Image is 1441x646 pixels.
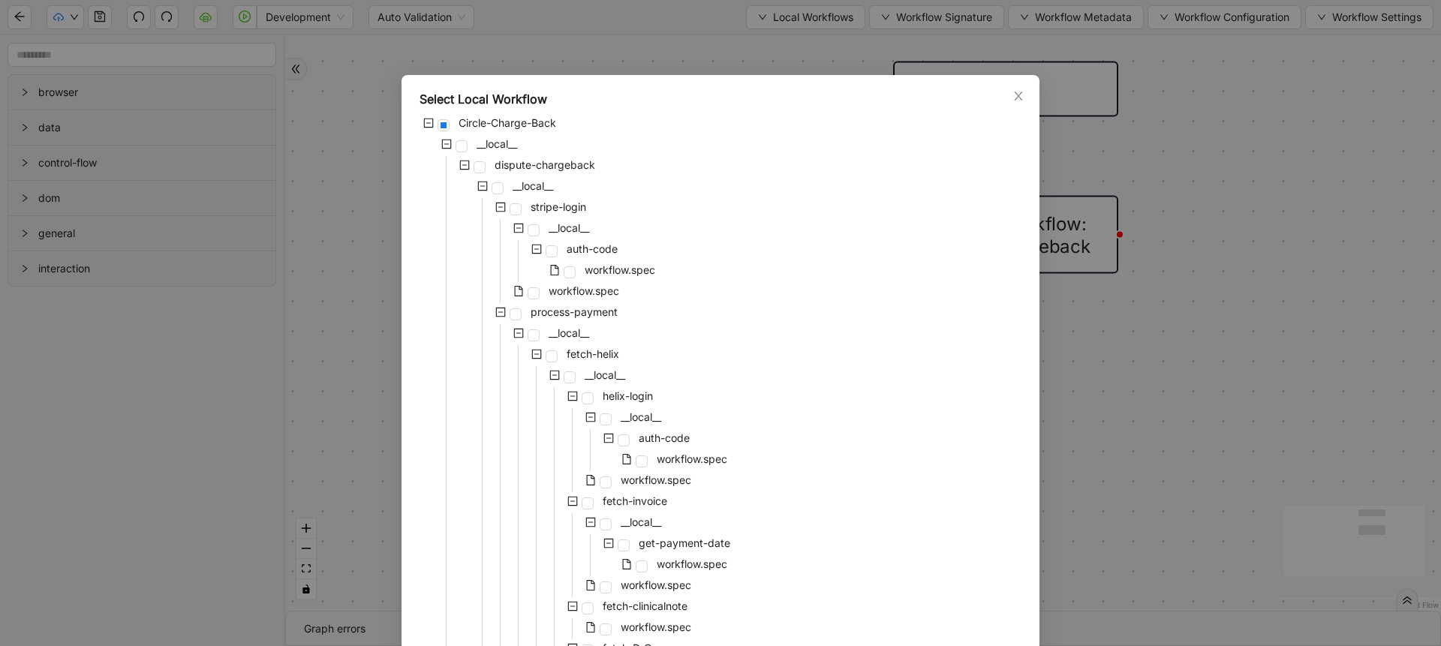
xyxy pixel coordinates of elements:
[603,599,687,612] span: fetch-clinicalnote
[639,536,730,549] span: get-payment-date
[513,328,524,338] span: minus-square
[546,324,592,342] span: __local__
[495,307,506,317] span: minus-square
[1012,90,1024,102] span: close
[585,475,596,485] span: file
[621,620,691,633] span: workflow.spec
[420,90,1021,108] div: Select Local Workflow
[492,156,598,174] span: dispute-chargeback
[621,559,632,569] span: file
[531,349,542,359] span: minus-square
[621,515,661,528] span: __local__
[621,410,661,423] span: __local__
[531,200,586,213] span: stripe-login
[495,202,506,212] span: minus-square
[567,242,618,255] span: auth-code
[528,303,621,321] span: process-payment
[618,576,694,594] span: workflow.spec
[459,116,556,129] span: Circle-Charge-Back
[513,286,524,296] span: file
[654,450,730,468] span: workflow.spec
[567,347,619,360] span: fetch-helix
[531,305,618,318] span: process-payment
[546,282,622,300] span: workflow.spec
[1010,88,1027,104] button: Close
[549,370,560,380] span: minus-square
[600,597,690,615] span: fetch-clinicalnote
[477,137,517,150] span: __local__
[546,219,592,237] span: __local__
[639,431,690,444] span: auth-code
[603,494,667,507] span: fetch-invoice
[477,181,488,191] span: minus-square
[423,118,434,128] span: minus-square
[618,618,694,636] span: workflow.spec
[582,366,628,384] span: __local__
[441,139,452,149] span: minus-square
[567,496,578,506] span: minus-square
[603,433,614,443] span: minus-square
[600,492,670,510] span: fetch-invoice
[549,221,589,234] span: __local__
[657,452,727,465] span: workflow.spec
[549,326,589,339] span: __local__
[654,555,730,573] span: workflow.spec
[513,223,524,233] span: minus-square
[567,391,578,401] span: minus-square
[618,408,664,426] span: __local__
[603,389,653,402] span: helix-login
[549,284,619,297] span: workflow.spec
[513,179,553,192] span: __local__
[600,387,656,405] span: helix-login
[585,412,596,422] span: minus-square
[567,601,578,611] span: minus-square
[549,265,560,275] span: file
[528,198,589,216] span: stripe-login
[621,473,691,486] span: workflow.spec
[636,429,693,447] span: auth-code
[510,177,556,195] span: __local__
[564,240,621,258] span: auth-code
[585,517,596,527] span: minus-square
[531,244,542,254] span: minus-square
[585,580,596,590] span: file
[585,263,655,276] span: workflow.spec
[618,471,694,489] span: workflow.spec
[456,114,559,132] span: Circle-Charge-Back
[603,538,614,548] span: minus-square
[582,261,658,279] span: workflow.spec
[585,368,625,381] span: __local__
[564,345,622,363] span: fetch-helix
[636,534,733,552] span: get-payment-date
[621,578,691,591] span: workflow.spec
[585,622,596,632] span: file
[657,557,727,570] span: workflow.spec
[459,160,470,170] span: minus-square
[621,454,632,464] span: file
[495,158,595,171] span: dispute-chargeback
[618,513,664,531] span: __local__
[474,135,520,153] span: __local__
